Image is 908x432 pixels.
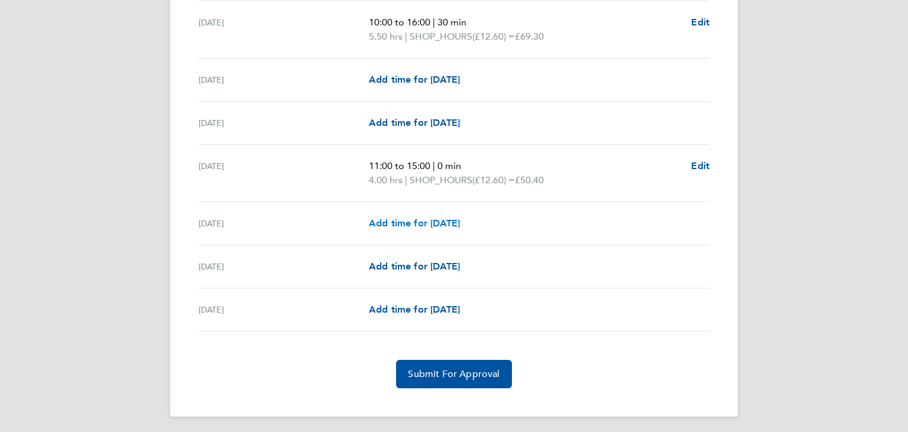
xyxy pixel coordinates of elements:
span: Add time for [DATE] [369,304,460,315]
div: [DATE] [199,216,369,230]
span: 30 min [437,17,466,28]
span: Add time for [DATE] [369,217,460,229]
button: Submit For Approval [396,360,511,388]
span: | [405,174,407,186]
span: Edit [691,160,709,171]
span: SHOP_HOURS [410,30,472,44]
span: £69.30 [515,31,544,42]
span: 5.50 hrs [369,31,403,42]
span: 10:00 to 16:00 [369,17,430,28]
span: | [405,31,407,42]
a: Add time for [DATE] [369,259,460,274]
span: 4.00 hrs [369,174,403,186]
span: | [433,160,435,171]
span: 11:00 to 15:00 [369,160,430,171]
span: 0 min [437,160,461,171]
div: [DATE] [199,259,369,274]
a: Edit [691,15,709,30]
span: (£12.60) = [472,31,515,42]
span: | [433,17,435,28]
span: £50.40 [515,174,544,186]
span: Edit [691,17,709,28]
span: Submit For Approval [408,368,500,380]
div: [DATE] [199,159,369,187]
div: [DATE] [199,15,369,44]
span: Add time for [DATE] [369,74,460,85]
a: Add time for [DATE] [369,303,460,317]
div: [DATE] [199,116,369,130]
div: [DATE] [199,303,369,317]
span: SHOP_HOURS [410,173,472,187]
a: Edit [691,159,709,173]
div: [DATE] [199,73,369,87]
a: Add time for [DATE] [369,73,460,87]
span: (£12.60) = [472,174,515,186]
a: Add time for [DATE] [369,216,460,230]
span: Add time for [DATE] [369,117,460,128]
a: Add time for [DATE] [369,116,460,130]
span: Add time for [DATE] [369,261,460,272]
